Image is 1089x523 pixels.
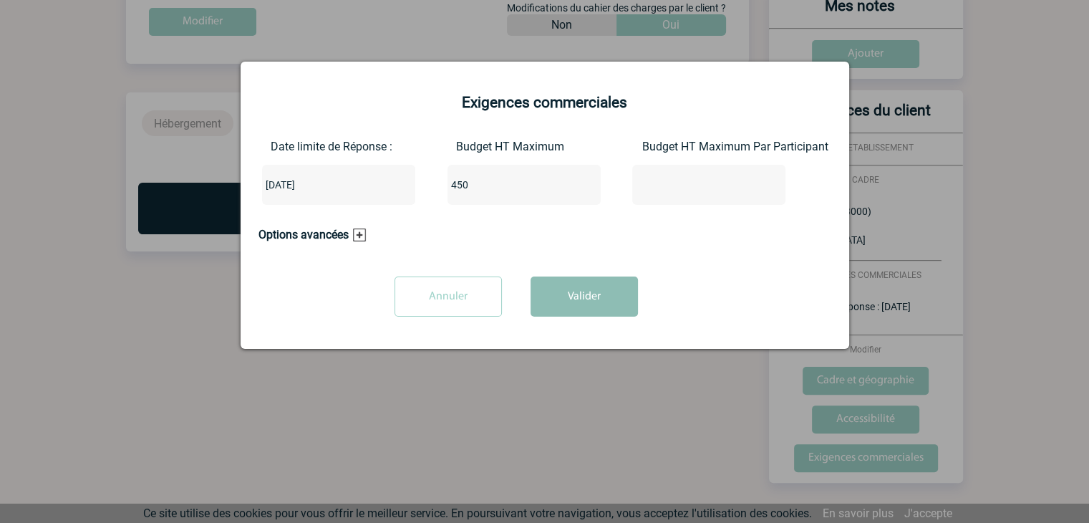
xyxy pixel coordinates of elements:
input: Annuler [395,277,502,317]
label: Budget HT Maximum Par Participant [642,140,679,153]
label: Budget HT Maximum [456,140,490,153]
h3: Options avancées [258,228,366,241]
h2: Exigences commerciales [258,94,831,111]
label: Date limite de Réponse : [271,140,304,153]
button: Valider [531,277,638,317]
